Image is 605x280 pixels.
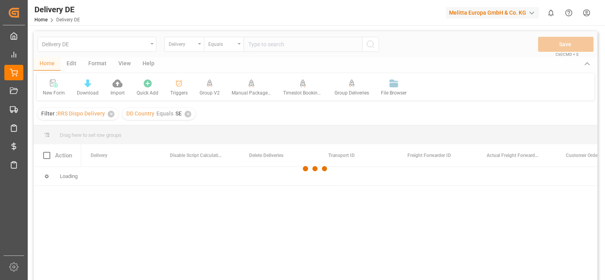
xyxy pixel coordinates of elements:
[560,4,578,22] button: Help Center
[446,5,542,20] button: Melitta Europa GmbH & Co. KG
[34,4,80,15] div: Delivery DE
[542,4,560,22] button: show 0 new notifications
[34,17,48,23] a: Home
[446,7,539,19] div: Melitta Europa GmbH & Co. KG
